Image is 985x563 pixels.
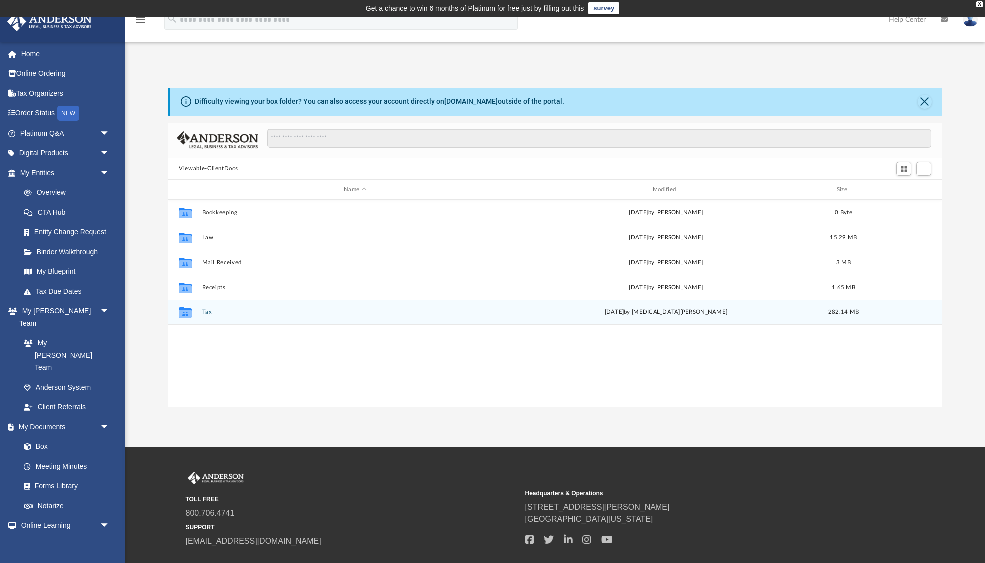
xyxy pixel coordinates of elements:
small: Headquarters & Operations [525,489,858,498]
div: Get a chance to win 6 months of Platinum for free just by filling out this [366,2,584,14]
span: arrow_drop_down [100,143,120,164]
a: 800.706.4741 [186,509,235,517]
a: Tax Organizers [7,83,125,103]
a: survey [588,2,619,14]
button: Switch to Grid View [896,162,911,176]
div: id [868,185,938,194]
i: menu [135,14,147,26]
span: 1.65 MB [832,285,855,290]
a: My Documentsarrow_drop_down [7,417,120,437]
button: Law [202,234,509,241]
div: [DATE] by [PERSON_NAME] [513,283,819,292]
div: NEW [57,106,79,121]
span: 3 MB [836,260,851,265]
div: Name [202,185,508,194]
i: search [167,13,178,24]
input: Search files and folders [267,129,931,148]
a: Overview [14,183,125,203]
a: My [PERSON_NAME] Team [14,333,115,378]
div: Size [824,185,864,194]
span: 15.29 MB [830,235,857,240]
button: Viewable-ClientDocs [179,164,238,173]
a: Tax Due Dates [14,281,125,301]
button: Receipts [202,284,509,291]
div: Modified [513,185,819,194]
div: grid [168,200,942,407]
img: Anderson Advisors Platinum Portal [186,472,246,485]
button: Add [916,162,931,176]
a: My [PERSON_NAME] Teamarrow_drop_down [7,301,120,333]
a: Meeting Minutes [14,456,120,476]
a: Home [7,44,125,64]
a: Entity Change Request [14,222,125,242]
span: arrow_drop_down [100,417,120,437]
span: arrow_drop_down [100,123,120,144]
a: CTA Hub [14,202,125,222]
div: id [172,185,197,194]
span: 0 Byte [835,210,852,215]
a: [DOMAIN_NAME] [444,97,498,105]
span: arrow_drop_down [100,163,120,183]
a: Platinum Q&Aarrow_drop_down [7,123,125,143]
a: Notarize [14,496,120,516]
a: menu [135,19,147,26]
a: [GEOGRAPHIC_DATA][US_STATE] [525,515,653,523]
div: Difficulty viewing your box folder? You can also access your account directly on outside of the p... [195,96,564,107]
span: arrow_drop_down [100,516,120,536]
button: Bookkeeping [202,209,509,216]
button: Close [918,95,932,109]
div: by [MEDICAL_DATA][PERSON_NAME] [513,308,819,317]
span: 282.14 MB [828,310,859,315]
a: My Blueprint [14,262,120,282]
a: Anderson System [14,377,120,397]
a: Forms Library [14,476,115,496]
button: Mail Received [202,259,509,266]
a: Client Referrals [14,397,120,417]
button: Tax [202,309,509,316]
div: [DATE] by [PERSON_NAME] [513,233,819,242]
a: My Entitiesarrow_drop_down [7,163,125,183]
img: User Pic [963,12,978,27]
div: close [976,1,983,7]
a: [EMAIL_ADDRESS][DOMAIN_NAME] [186,537,321,545]
a: Box [14,437,115,457]
div: [DATE] by [PERSON_NAME] [513,208,819,217]
small: TOLL FREE [186,495,518,504]
span: arrow_drop_down [100,301,120,322]
span: [DATE] [605,310,624,315]
a: Online Learningarrow_drop_down [7,516,120,536]
a: Digital Productsarrow_drop_down [7,143,125,163]
div: [DATE] by [PERSON_NAME] [513,258,819,267]
a: Order StatusNEW [7,103,125,124]
img: Anderson Advisors Platinum Portal [4,12,95,31]
small: SUPPORT [186,523,518,532]
a: Binder Walkthrough [14,242,125,262]
a: [STREET_ADDRESS][PERSON_NAME] [525,503,670,511]
a: Online Ordering [7,64,125,84]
